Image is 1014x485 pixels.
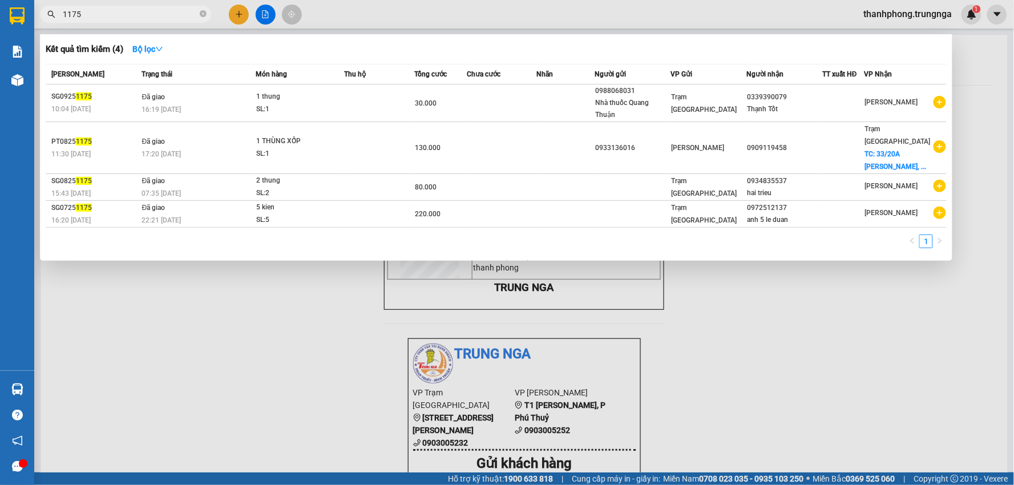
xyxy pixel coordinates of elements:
[595,70,627,78] span: Người gửi
[51,91,139,103] div: SG0925
[415,99,437,107] span: 30.000
[11,46,23,58] img: solution-icon
[155,45,163,53] span: down
[906,235,919,248] button: left
[748,103,822,115] div: Thạnh Tốt
[934,96,946,108] span: plus-circle
[12,435,23,446] span: notification
[344,70,366,78] span: Thu hộ
[256,175,342,187] div: 2 thung
[12,410,23,421] span: question-circle
[933,235,947,248] button: right
[76,204,92,212] span: 1175
[747,70,784,78] span: Người nhận
[63,8,197,21] input: Tìm tên, số ĐT hoặc mã đơn
[596,142,670,154] div: 0933136016
[865,182,918,190] span: [PERSON_NAME]
[865,98,918,106] span: [PERSON_NAME]
[467,70,500,78] span: Chưa cước
[672,93,737,114] span: Trạm [GEOGRAPHIC_DATA]
[200,10,207,17] span: close-circle
[672,144,725,152] span: [PERSON_NAME]
[11,74,23,86] img: warehouse-icon
[51,202,139,214] div: SG0725
[748,214,822,226] div: anh 5 le duan
[51,189,91,197] span: 15:43 [DATE]
[748,91,822,103] div: 0339390079
[415,144,441,152] span: 130.000
[256,201,342,214] div: 5 kien
[256,214,342,227] div: SL: 5
[933,235,947,248] li: Next Page
[6,6,165,27] li: Trung Nga
[51,150,91,158] span: 11:30 [DATE]
[51,175,139,187] div: SG0825
[142,70,173,78] span: Trạng thái
[256,148,342,160] div: SL: 1
[748,187,822,199] div: hai trieu
[47,10,55,18] span: search
[46,43,123,55] h3: Kết quả tìm kiếm ( 4 )
[256,135,342,148] div: 1 THÙNG XỐP
[596,85,670,97] div: 0988068031
[79,63,87,71] span: environment
[200,9,207,20] span: close-circle
[11,383,23,395] img: warehouse-icon
[906,235,919,248] li: Previous Page
[142,150,181,158] span: 17:20 [DATE]
[672,177,737,197] span: Trạm [GEOGRAPHIC_DATA]
[142,138,165,145] span: Đã giao
[934,207,946,219] span: plus-circle
[256,70,287,78] span: Món hàng
[671,70,693,78] span: VP Gửi
[10,7,25,25] img: logo-vxr
[748,202,822,214] div: 0972512137
[76,138,92,145] span: 1175
[132,45,163,54] strong: Bộ lọc
[256,91,342,103] div: 1 thung
[123,40,172,58] button: Bộ lọcdown
[822,70,857,78] span: TT xuất HĐ
[79,63,148,97] b: T1 [PERSON_NAME], P Phú Thuỷ
[936,237,943,244] span: right
[142,204,165,212] span: Đã giao
[51,216,91,224] span: 16:20 [DATE]
[865,209,918,217] span: [PERSON_NAME]
[864,70,892,78] span: VP Nhận
[51,136,139,148] div: PT0825
[256,103,342,116] div: SL: 1
[6,6,46,46] img: logo.jpg
[748,142,822,154] div: 0909119458
[748,175,822,187] div: 0934835537
[415,210,441,218] span: 220.000
[76,92,92,100] span: 1175
[865,150,927,171] span: TC: 33/20A [PERSON_NAME], ...
[256,187,342,200] div: SL: 2
[142,93,165,101] span: Đã giao
[672,204,737,224] span: Trạm [GEOGRAPHIC_DATA]
[142,216,181,224] span: 22:21 [DATE]
[6,48,79,86] li: VP Trạm [GEOGRAPHIC_DATA]
[934,140,946,153] span: plus-circle
[142,189,181,197] span: 07:35 [DATE]
[414,70,447,78] span: Tổng cước
[51,105,91,113] span: 10:04 [DATE]
[12,461,23,472] span: message
[415,183,437,191] span: 80.000
[920,235,932,248] a: 1
[919,235,933,248] li: 1
[934,180,946,192] span: plus-circle
[51,70,104,78] span: [PERSON_NAME]
[596,97,670,121] div: Nhà thuốc Quang Thuận
[537,70,554,78] span: Nhãn
[76,177,92,185] span: 1175
[79,48,152,61] li: VP [PERSON_NAME]
[142,177,165,185] span: Đã giao
[865,125,931,145] span: Trạm [GEOGRAPHIC_DATA]
[909,237,916,244] span: left
[142,106,181,114] span: 16:19 [DATE]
